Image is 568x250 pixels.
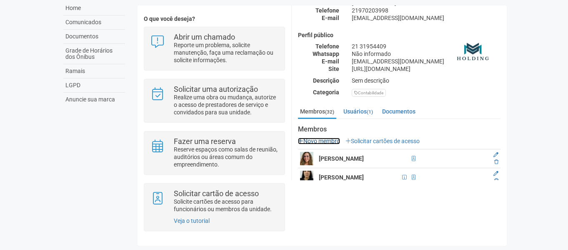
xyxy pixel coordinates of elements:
[493,152,498,158] a: Editar membro
[325,109,334,115] small: (32)
[345,65,507,73] div: [URL][DOMAIN_NAME]
[298,105,336,119] a: Membros(32)
[341,105,375,118] a: Usuários(1)
[313,51,339,57] strong: Whatsapp
[63,64,125,78] a: Ramais
[315,43,339,50] strong: Telefone
[345,14,507,22] div: [EMAIL_ADDRESS][DOMAIN_NAME]
[63,93,125,106] a: Anuncie sua marca
[63,15,125,30] a: Comunicados
[315,7,339,14] strong: Telefone
[144,16,285,22] h4: O que você deseja?
[322,15,339,21] strong: E-mail
[380,105,418,118] a: Documentos
[300,171,313,184] img: user.png
[493,171,498,177] a: Editar membro
[313,89,339,96] strong: Categoria
[345,138,420,144] a: Solicitar cartões de acesso
[174,198,278,213] p: Solicite cartões de acesso para funcionários ou membros da unidade.
[298,126,500,133] strong: Membros
[150,138,278,168] a: Fazer uma reserva Reserve espaços como salas de reunião, auditórios ou áreas comum do empreendime...
[494,178,498,184] a: Excluir membro
[328,66,339,72] strong: Site
[174,137,236,146] strong: Fazer uma reserva
[453,32,494,74] img: business.png
[174,189,259,198] strong: Solicitar cartão de acesso
[300,152,313,165] img: user.png
[174,41,278,64] p: Reporte um problema, solicite manutenção, faça uma reclamação ou solicite informações.
[63,30,125,44] a: Documentos
[313,77,339,84] strong: Descrição
[150,33,278,64] a: Abrir um chamado Reporte um problema, solicite manutenção, faça uma reclamação ou solicite inform...
[345,58,507,65] div: [EMAIL_ADDRESS][DOMAIN_NAME]
[352,89,386,97] div: Contabilidade
[345,77,507,84] div: Sem descrição
[63,78,125,93] a: LGPD
[150,190,278,213] a: Solicitar cartão de acesso Solicite cartões de acesso para funcionários ou membros da unidade.
[322,58,339,65] strong: E-mail
[319,155,364,162] strong: [PERSON_NAME]
[174,146,278,168] p: Reserve espaços como salas de reunião, auditórios ou áreas comum do empreendimento.
[174,85,258,93] strong: Solicitar uma autorização
[298,138,340,144] a: Novo membro
[174,93,278,116] p: Realize uma obra ou mudança, autorize o acesso de prestadores de serviço e convidados para sua un...
[494,159,498,165] a: Excluir membro
[367,109,373,115] small: (1)
[150,86,278,116] a: Solicitar uma autorização Realize uma obra ou mudança, autorize o acesso de prestadores de serviç...
[174,33,235,41] strong: Abrir um chamado
[345,43,507,50] div: 21 31954409
[319,174,364,181] strong: [PERSON_NAME]
[63,1,125,15] a: Home
[345,7,507,14] div: 21970203998
[345,50,507,58] div: Não informado
[63,44,125,64] a: Grade de Horários dos Ônibus
[174,217,210,224] a: Veja o tutorial
[298,32,500,38] h4: Perfil público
